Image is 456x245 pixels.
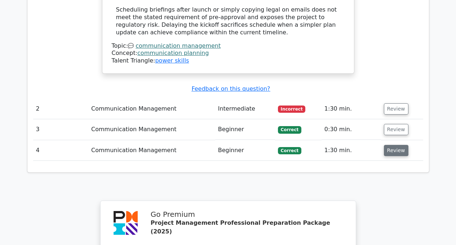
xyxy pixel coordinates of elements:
[155,57,189,64] a: power skills
[384,103,408,115] button: Review
[322,119,381,140] td: 0:30 min.
[215,119,275,140] td: Beginner
[322,99,381,119] td: 1:30 min.
[278,147,301,154] span: Correct
[384,145,408,156] button: Review
[33,99,89,119] td: 2
[112,42,345,50] div: Topic:
[278,126,301,133] span: Correct
[215,140,275,161] td: Beginner
[137,50,209,56] a: communication planning
[88,140,215,161] td: Communication Management
[215,99,275,119] td: Intermediate
[278,106,306,113] span: Incorrect
[88,99,215,119] td: Communication Management
[322,140,381,161] td: 1:30 min.
[112,42,345,65] div: Talent Triangle:
[88,119,215,140] td: Communication Management
[136,42,221,49] a: communication management
[112,50,345,57] div: Concept:
[191,85,270,92] a: Feedback on this question?
[33,119,89,140] td: 3
[384,124,408,135] button: Review
[33,140,89,161] td: 4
